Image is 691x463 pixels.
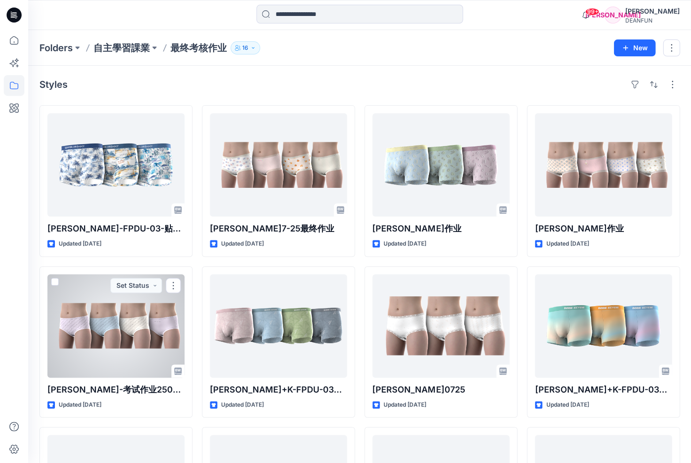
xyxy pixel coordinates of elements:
[585,8,599,15] span: 99+
[210,222,347,235] p: [PERSON_NAME]7-25最终作业
[221,400,264,410] p: Updated [DATE]
[384,239,426,249] p: Updated [DATE]
[230,41,260,54] button: 16
[210,113,347,216] a: 展玲7-25最终作业
[170,41,227,54] p: 最终考核作业
[614,39,655,56] button: New
[625,17,679,24] div: DEANFUN
[384,400,426,410] p: Updated [DATE]
[546,239,589,249] p: Updated [DATE]
[210,383,347,396] p: [PERSON_NAME]+K-FPDU-03贴合(3)
[39,41,73,54] a: Folders
[372,222,509,235] p: [PERSON_NAME]作业
[39,79,68,90] h4: Styles
[210,274,347,378] a: 梁绮彤+K-FPDU-03贴合(3)
[535,274,672,378] a: 梁绮彤+K-FPDU-03贴合
[47,274,184,378] a: 李冠欣-考试作业250725
[93,41,150,54] a: 自主學習課業
[47,113,184,216] a: 冯国钊-K-FPDU-03-贴合（考核作业)
[535,222,672,235] p: [PERSON_NAME]作业
[372,383,509,396] p: [PERSON_NAME]0725
[372,274,509,378] a: 李锡深0725
[372,113,509,216] a: 邓泳怡作业
[535,113,672,216] a: 区颖欣作业
[604,7,621,23] div: [PERSON_NAME]
[535,383,672,396] p: [PERSON_NAME]+K-FPDU-03贴合
[47,383,184,396] p: [PERSON_NAME]-考试作业250725
[59,400,101,410] p: Updated [DATE]
[47,222,184,235] p: [PERSON_NAME]-FPDU-03-贴合（考核作业)
[625,6,679,17] div: [PERSON_NAME]
[59,239,101,249] p: Updated [DATE]
[242,43,248,53] p: 16
[221,239,264,249] p: Updated [DATE]
[546,400,589,410] p: Updated [DATE]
